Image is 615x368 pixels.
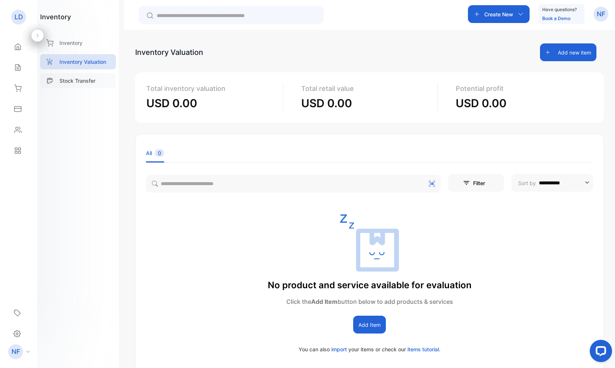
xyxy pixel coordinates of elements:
span: USD 0.00 [456,96,507,110]
p: Click the button below to add products & services [214,297,525,306]
p: Stock Transfer [59,77,95,85]
span: items tutorial. [407,346,440,352]
p: Create New [484,10,513,18]
h1: inventory [40,12,71,22]
a: Inventory Valuation [40,54,116,69]
span: USD 0.00 [301,96,352,110]
button: Create New [468,5,530,23]
p: NF [12,347,20,356]
li: All [146,144,164,162]
p: Have questions? [542,6,577,13]
span: USD 0.00 [146,96,197,110]
a: Book a Demo [542,16,570,21]
p: NF [597,9,605,19]
iframe: LiveChat chat widget [584,337,615,368]
button: Sort by [511,174,593,192]
a: Stock Transfer [40,73,116,88]
p: Potential profit [456,83,587,93]
p: Total inventory valuation [146,83,277,93]
img: empty state [340,213,399,273]
span: 0 [155,149,164,157]
button: Add Item [353,316,386,333]
p: Total retail value [301,83,432,93]
span: Add Item [311,298,338,305]
div: Inventory Valuation [135,47,203,58]
p: You can also your items or check our [136,345,603,353]
p: LD [14,12,23,22]
p: Sort by [518,179,536,187]
button: NF [593,5,608,23]
button: Add new item [540,43,596,61]
p: No product and service available for evaluation [136,279,603,292]
a: Inventory [40,35,116,50]
span: import [331,346,347,352]
p: Inventory Valuation [59,58,106,66]
p: Inventory [59,39,82,47]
